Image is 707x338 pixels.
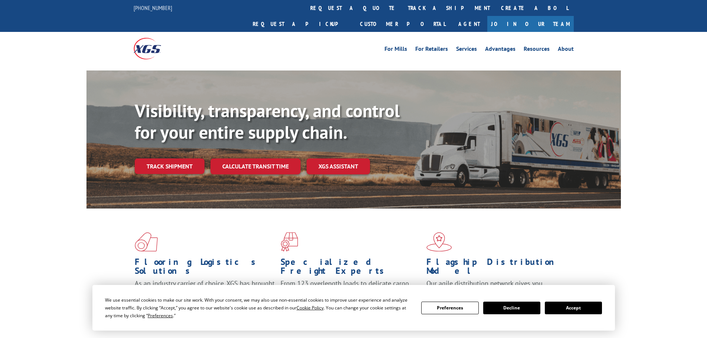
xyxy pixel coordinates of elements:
[415,46,448,54] a: For Retailers
[135,279,275,305] span: As an industry carrier of choice, XGS has brought innovation and dedication to flooring logistics...
[354,16,451,32] a: Customer Portal
[384,46,407,54] a: For Mills
[281,232,298,252] img: xgs-icon-focused-on-flooring-red
[297,305,324,311] span: Cookie Policy
[307,158,370,174] a: XGS ASSISTANT
[451,16,487,32] a: Agent
[483,302,540,314] button: Decline
[135,232,158,252] img: xgs-icon-total-supply-chain-intelligence-red
[485,46,515,54] a: Advantages
[92,285,615,331] div: Cookie Consent Prompt
[210,158,301,174] a: Calculate transit time
[247,16,354,32] a: Request a pickup
[456,46,477,54] a: Services
[558,46,574,54] a: About
[135,99,400,144] b: Visibility, transparency, and control for your entire supply chain.
[426,257,567,279] h1: Flagship Distribution Model
[134,4,172,12] a: [PHONE_NUMBER]
[135,158,204,174] a: Track shipment
[487,16,574,32] a: Join Our Team
[105,296,412,319] div: We use essential cookies to make our site work. With your consent, we may also use non-essential ...
[135,257,275,279] h1: Flooring Logistics Solutions
[281,257,421,279] h1: Specialized Freight Experts
[148,312,173,319] span: Preferences
[524,46,550,54] a: Resources
[545,302,602,314] button: Accept
[426,279,563,296] span: Our agile distribution network gives you nationwide inventory management on demand.
[421,302,478,314] button: Preferences
[426,232,452,252] img: xgs-icon-flagship-distribution-model-red
[281,279,421,312] p: From 123 overlength loads to delicate cargo, our experienced staff knows the best way to move you...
